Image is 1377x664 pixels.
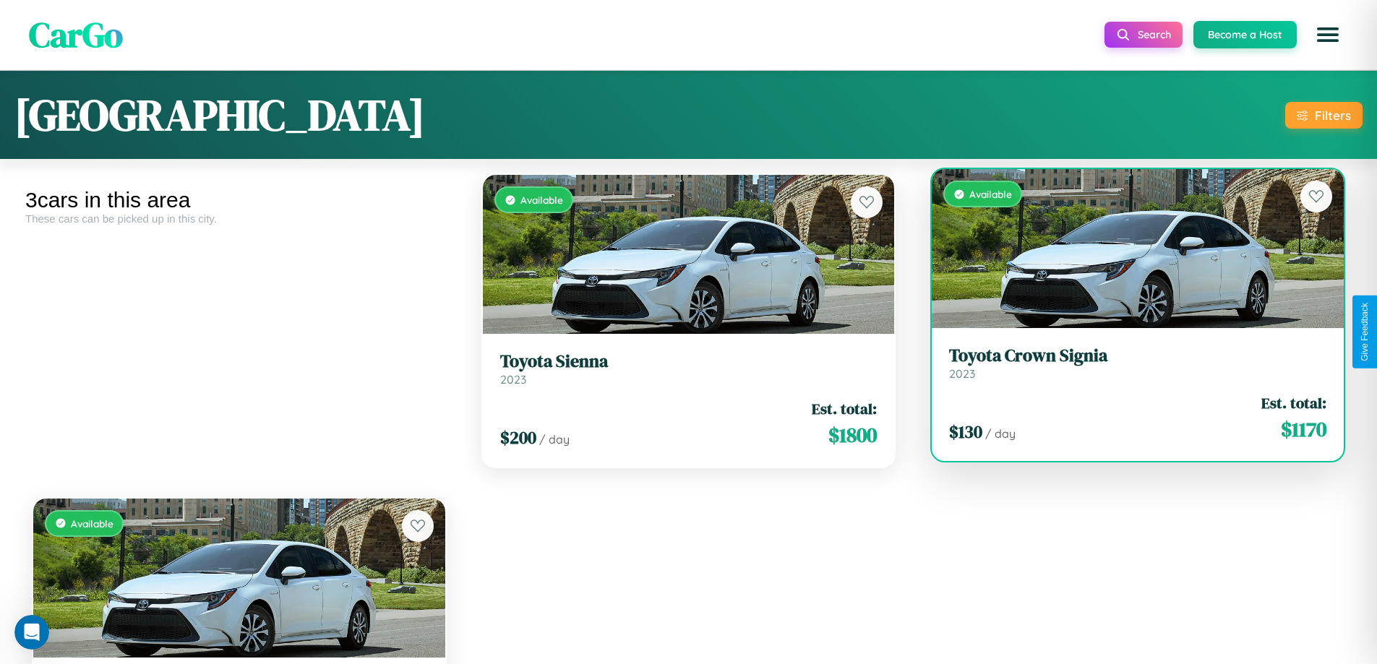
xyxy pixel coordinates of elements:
[1104,22,1183,48] button: Search
[500,426,536,449] span: $ 200
[949,366,975,381] span: 2023
[1360,303,1370,361] div: Give Feedback
[1281,415,1326,444] span: $ 1170
[25,188,453,212] div: 3 cars in this area
[520,194,563,206] span: Available
[1261,392,1326,413] span: Est. total:
[1138,28,1171,41] span: Search
[500,351,878,387] a: Toyota Sienna2023
[1285,102,1363,129] button: Filters
[1308,14,1348,55] button: Open menu
[71,517,113,530] span: Available
[949,420,982,444] span: $ 130
[812,398,877,419] span: Est. total:
[1193,21,1297,48] button: Become a Host
[1315,108,1351,123] div: Filters
[29,11,123,59] span: CarGo
[14,85,425,145] h1: [GEOGRAPHIC_DATA]
[500,372,526,387] span: 2023
[949,345,1326,366] h3: Toyota Crown Signia
[539,432,570,447] span: / day
[500,351,878,372] h3: Toyota Sienna
[985,426,1016,441] span: / day
[14,615,49,650] iframe: Intercom live chat
[828,421,877,449] span: $ 1800
[949,345,1326,381] a: Toyota Crown Signia2023
[25,212,453,225] div: These cars can be picked up in this city.
[969,188,1012,200] span: Available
